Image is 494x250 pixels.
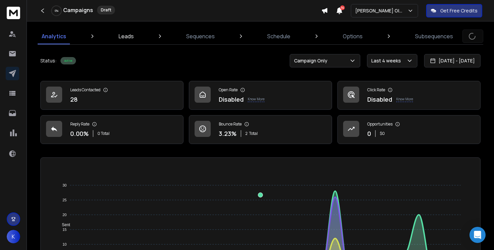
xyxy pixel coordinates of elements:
p: 0 % [55,9,58,13]
span: 14 [340,5,345,10]
p: Analytics [42,32,66,40]
tspan: 30 [63,183,67,187]
a: Reply Rate0.00%0 Total [40,115,183,144]
a: Sequences [182,28,219,44]
p: $ 0 [380,131,385,136]
p: Get Free Credits [440,7,478,14]
a: Subsequences [411,28,457,44]
p: Opportunities [367,121,393,127]
a: Schedule [263,28,294,44]
button: K [7,230,20,243]
p: Reply Rate [70,121,89,127]
p: [PERSON_NAME] Global [355,7,407,14]
tspan: 25 [63,198,67,202]
a: Click RateDisabledKnow More [337,81,481,110]
a: Options [339,28,367,44]
a: Open RateDisabledKnow More [189,81,332,110]
a: Leads Contacted28 [40,81,183,110]
p: Subsequences [415,32,453,40]
p: Schedule [267,32,290,40]
div: Draft [97,6,115,14]
p: Leads Contacted [70,87,100,93]
button: [DATE] - [DATE] [424,54,481,67]
a: Opportunities0$0 [337,115,481,144]
p: Sequences [186,32,215,40]
p: Know More [248,97,264,102]
p: 0.00 % [70,129,89,138]
h1: Campaigns [63,6,93,14]
div: Active [60,57,76,64]
tspan: 15 [63,228,67,232]
p: Options [343,32,363,40]
a: Bounce Rate3.23%2Total [189,115,332,144]
a: Analytics [38,28,70,44]
p: Disabled [367,95,392,104]
div: Open Intercom Messenger [469,227,486,243]
p: Bounce Rate [219,121,242,127]
p: Status: [40,57,56,64]
a: Leads [115,28,138,44]
p: 28 [70,95,78,104]
button: Get Free Credits [426,4,482,17]
p: 0 [367,129,371,138]
p: 3.23 % [219,129,237,138]
p: 0 Total [97,131,110,136]
p: Leads [119,32,134,40]
span: 2 [245,131,248,136]
p: Campaign Only [294,57,330,64]
p: Open Rate [219,87,238,93]
span: Total [249,131,258,136]
tspan: 20 [63,213,67,217]
tspan: 10 [63,242,67,246]
p: Last 4 weeks [371,57,404,64]
span: Sent [57,222,70,227]
p: Click Rate [367,87,385,93]
p: Know More [396,97,413,102]
p: Disabled [219,95,244,104]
